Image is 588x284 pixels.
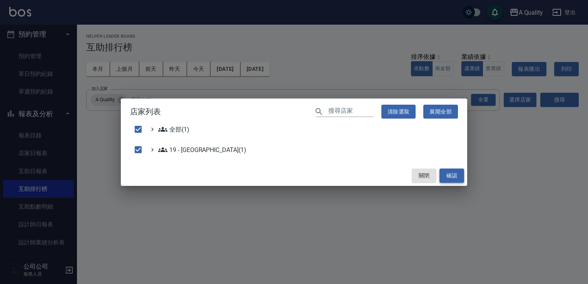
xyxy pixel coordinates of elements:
[121,99,467,125] h2: 店家列表
[423,105,458,119] button: 展開全部
[381,105,416,119] button: 清除選取
[158,125,189,134] span: 全部(1)
[328,106,374,117] input: 搜尋店家
[412,169,436,183] button: 關閉
[439,169,464,183] button: 確認
[158,145,246,154] span: 19 - [GEOGRAPHIC_DATA](1)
